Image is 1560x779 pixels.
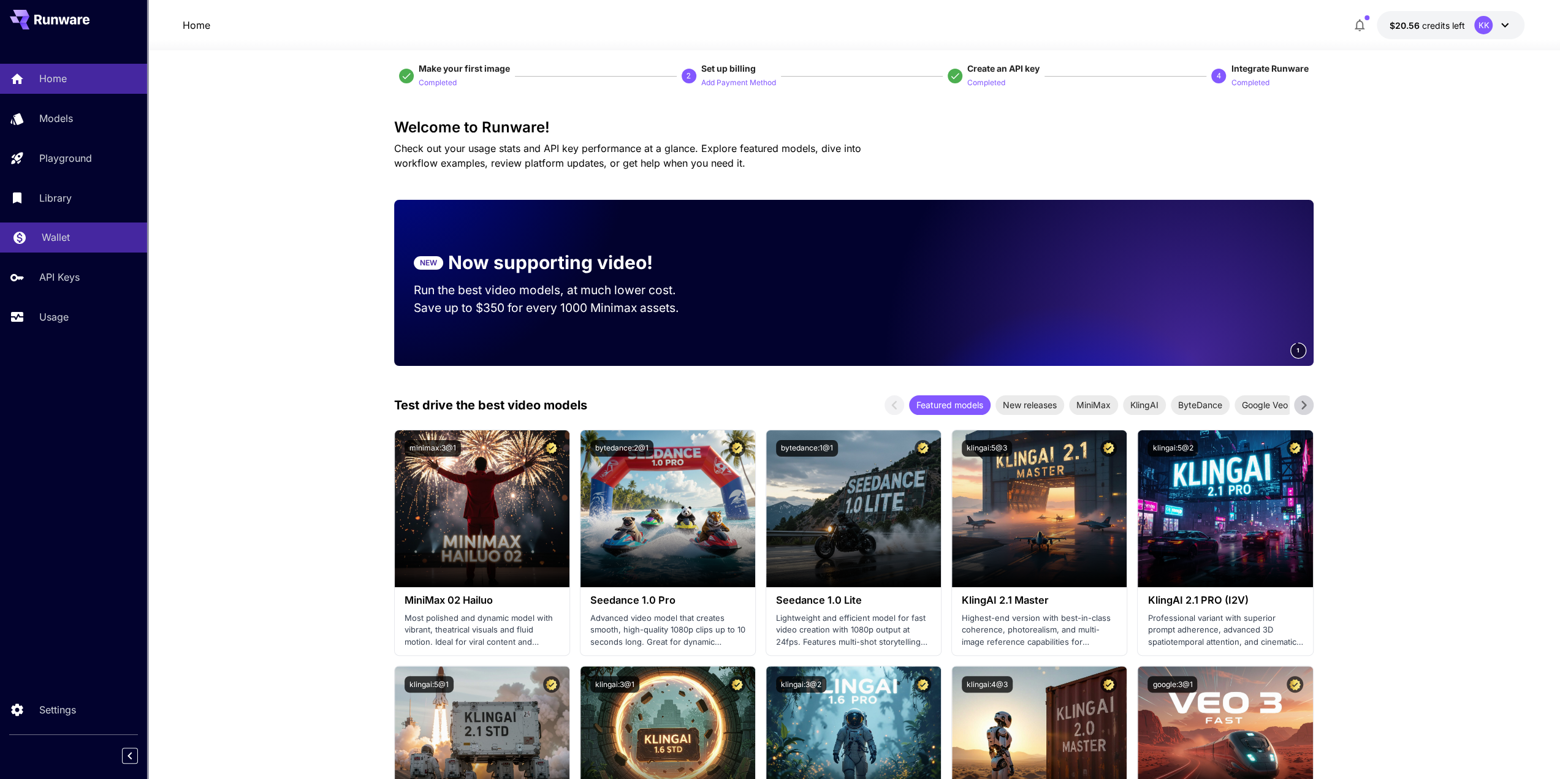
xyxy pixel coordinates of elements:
h3: KlingAI 2.1 Master [962,595,1117,606]
button: Certified Model – Vetted for best performance and includes a commercial license. [915,440,931,457]
div: KK [1474,16,1493,34]
span: ByteDance [1171,398,1230,411]
button: Certified Model – Vetted for best performance and includes a commercial license. [543,440,560,457]
button: Certified Model – Vetted for best performance and includes a commercial license. [915,676,931,693]
div: New releases [995,395,1064,415]
div: KlingAI [1123,395,1166,415]
h3: MiniMax 02 Hailuo [405,595,560,606]
span: Check out your usage stats and API key performance at a glance. Explore featured models, dive int... [394,142,861,169]
p: Completed [1231,77,1269,89]
div: Google Veo [1235,395,1295,415]
button: Certified Model – Vetted for best performance and includes a commercial license. [1100,440,1117,457]
img: alt [1138,430,1312,587]
span: 1 [1296,346,1300,355]
div: Collapse sidebar [131,745,147,767]
img: alt [952,430,1127,587]
span: Set up billing [701,63,756,74]
button: Collapse sidebar [122,748,138,764]
button: google:3@1 [1147,676,1197,693]
h3: Seedance 1.0 Pro [590,595,745,606]
button: $20.558KK [1377,11,1524,39]
p: Advanced video model that creates smooth, high-quality 1080p clips up to 10 seconds long. Great f... [590,612,745,648]
p: Home [39,71,67,86]
button: bytedance:1@1 [776,440,838,457]
p: Lightweight and efficient model for fast video creation with 1080p output at 24fps. Features mult... [776,612,931,648]
p: API Keys [39,270,80,284]
span: Make your first image [419,63,510,74]
div: MiniMax [1069,395,1118,415]
button: Certified Model – Vetted for best performance and includes a commercial license. [1287,676,1303,693]
p: Test drive the best video models [394,396,587,414]
button: bytedance:2@1 [590,440,653,457]
p: Wallet [42,230,70,245]
button: Completed [1231,75,1269,89]
a: Home [183,18,210,32]
h3: Seedance 1.0 Lite [776,595,931,606]
div: $20.558 [1389,19,1464,32]
p: Completed [967,77,1005,89]
button: Certified Model – Vetted for best performance and includes a commercial license. [729,440,745,457]
p: Now supporting video! [448,249,653,276]
button: klingai:3@2 [776,676,826,693]
div: ByteDance [1171,395,1230,415]
button: Completed [967,75,1005,89]
p: NEW [420,257,437,268]
button: klingai:5@2 [1147,440,1198,457]
p: Models [39,111,73,126]
button: klingai:3@1 [590,676,639,693]
p: Completed [419,77,457,89]
span: $20.56 [1389,20,1421,31]
nav: breadcrumb [183,18,210,32]
p: Highest-end version with best-in-class coherence, photorealism, and multi-image reference capabil... [962,612,1117,648]
span: KlingAI [1123,398,1166,411]
p: Playground [39,151,92,165]
span: New releases [995,398,1064,411]
button: minimax:3@1 [405,440,461,457]
span: Create an API key [967,63,1040,74]
button: Certified Model – Vetted for best performance and includes a commercial license. [543,676,560,693]
p: Save up to $350 for every 1000 Minimax assets. [414,299,699,317]
button: Certified Model – Vetted for best performance and includes a commercial license. [1287,440,1303,457]
button: Certified Model – Vetted for best performance and includes a commercial license. [1100,676,1117,693]
h3: KlingAI 2.1 PRO (I2V) [1147,595,1303,606]
span: credits left [1421,20,1464,31]
p: Professional variant with superior prompt adherence, advanced 3D spatiotemporal attention, and ci... [1147,612,1303,648]
button: klingai:5@3 [962,440,1012,457]
p: Usage [39,310,69,324]
div: Featured models [909,395,991,415]
span: MiniMax [1069,398,1118,411]
p: Settings [39,702,76,717]
p: 2 [687,70,691,82]
img: alt [766,430,941,587]
button: Add Payment Method [701,75,776,89]
h3: Welcome to Runware! [394,119,1314,136]
p: Library [39,191,72,205]
span: Integrate Runware [1231,63,1308,74]
button: klingai:4@3 [962,676,1013,693]
span: Featured models [909,398,991,411]
button: Completed [419,75,457,89]
img: alt [395,430,569,587]
p: 4 [1217,70,1221,82]
button: Certified Model – Vetted for best performance and includes a commercial license. [729,676,745,693]
p: Add Payment Method [701,77,776,89]
img: alt [580,430,755,587]
p: Most polished and dynamic model with vibrant, theatrical visuals and fluid motion. Ideal for vira... [405,612,560,648]
p: Run the best video models, at much lower cost. [414,281,699,299]
span: Google Veo [1235,398,1295,411]
button: klingai:5@1 [405,676,454,693]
